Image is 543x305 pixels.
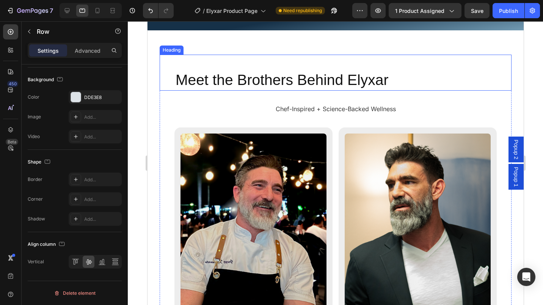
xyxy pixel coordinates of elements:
div: Color [28,94,39,101]
div: Shadow [28,215,45,222]
div: Corner [28,196,43,203]
button: 7 [3,3,56,18]
button: Delete element [28,287,122,299]
div: Video [28,133,40,140]
p: 7 [50,6,53,15]
span: Popup 2 [365,118,372,138]
p: Row [37,27,101,36]
div: Add... [84,196,120,203]
div: Undo/Redo [143,3,174,18]
div: Shape [28,157,52,167]
div: DDE3E8 [84,94,120,101]
iframe: Design area [148,21,524,305]
div: 450 [7,81,18,87]
p: Chef-Inspired + Science-Backed Wellness [13,82,363,93]
div: Delete element [54,289,96,298]
button: Publish [493,3,524,18]
div: Add... [84,216,120,223]
span: Need republishing [283,7,322,14]
div: Heading [14,25,35,32]
div: Add... [84,134,120,140]
p: Advanced [75,47,100,55]
div: Vertical [28,258,44,265]
span: Elyxar Product Page [206,7,257,15]
div: Publish [499,7,518,15]
div: Background [28,75,64,85]
h2: Meet the Brothers Behind Elyxar [27,49,364,69]
button: 1 product assigned [389,3,461,18]
div: Image [28,113,41,120]
span: 1 product assigned [395,7,444,15]
div: Add... [84,176,120,183]
span: / [203,7,205,15]
div: Add... [84,114,120,121]
button: Save [465,3,490,18]
div: Beta [6,139,18,145]
div: Border [28,176,42,183]
p: Settings [38,47,59,55]
div: Open Intercom Messenger [517,268,535,286]
div: Align column [28,239,66,250]
span: Save [471,8,483,14]
span: Popup 1 [365,146,372,165]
